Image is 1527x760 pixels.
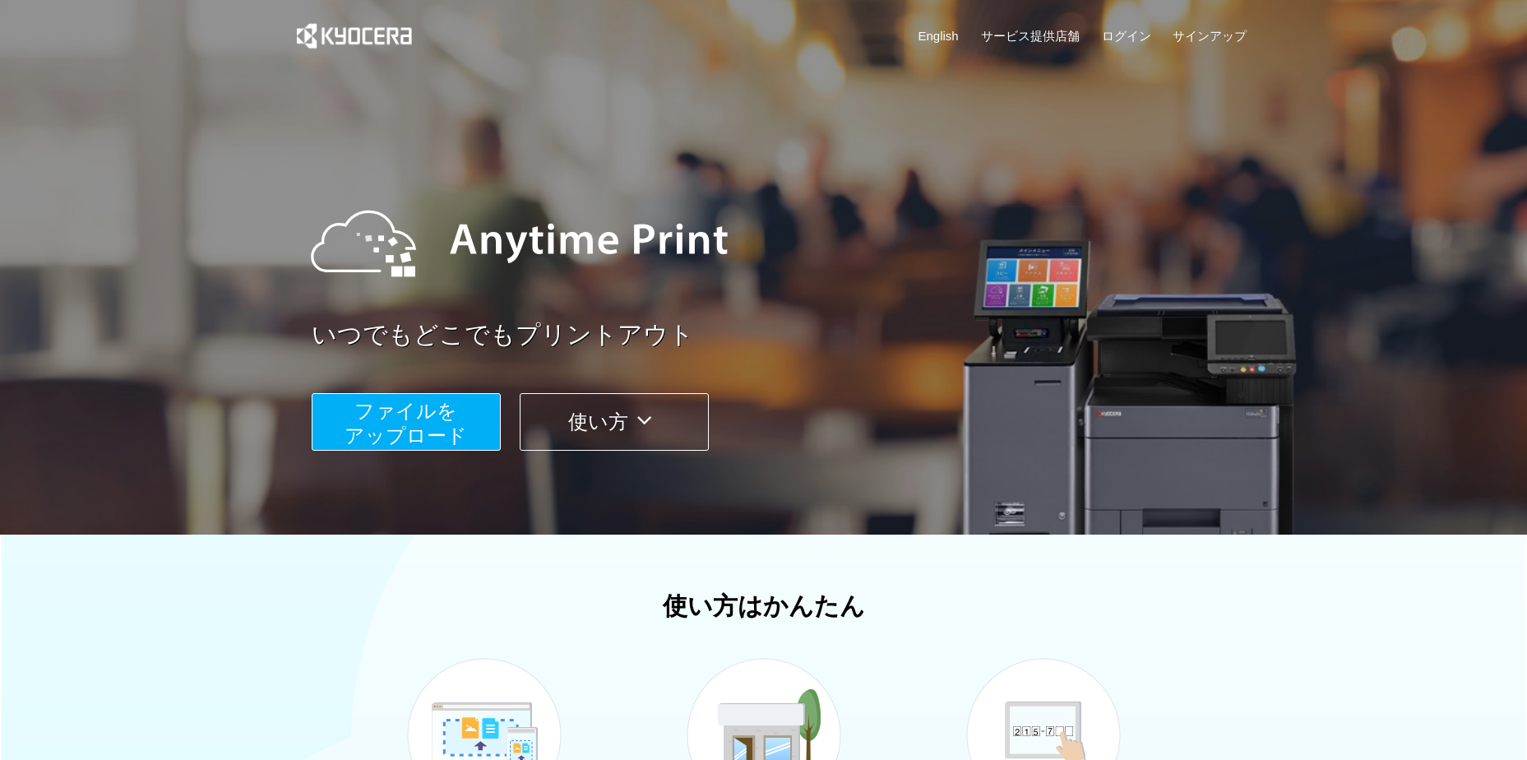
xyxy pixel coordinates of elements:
button: 使い方 [520,393,709,451]
a: いつでもどこでもプリントアウト [312,317,1257,353]
a: English [919,27,959,44]
a: ログイン [1102,27,1151,44]
span: ファイルを ​​アップロード [345,400,467,447]
a: サービス提供店舗 [981,27,1080,44]
a: サインアップ [1173,27,1247,44]
button: ファイルを​​アップロード [312,393,501,451]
